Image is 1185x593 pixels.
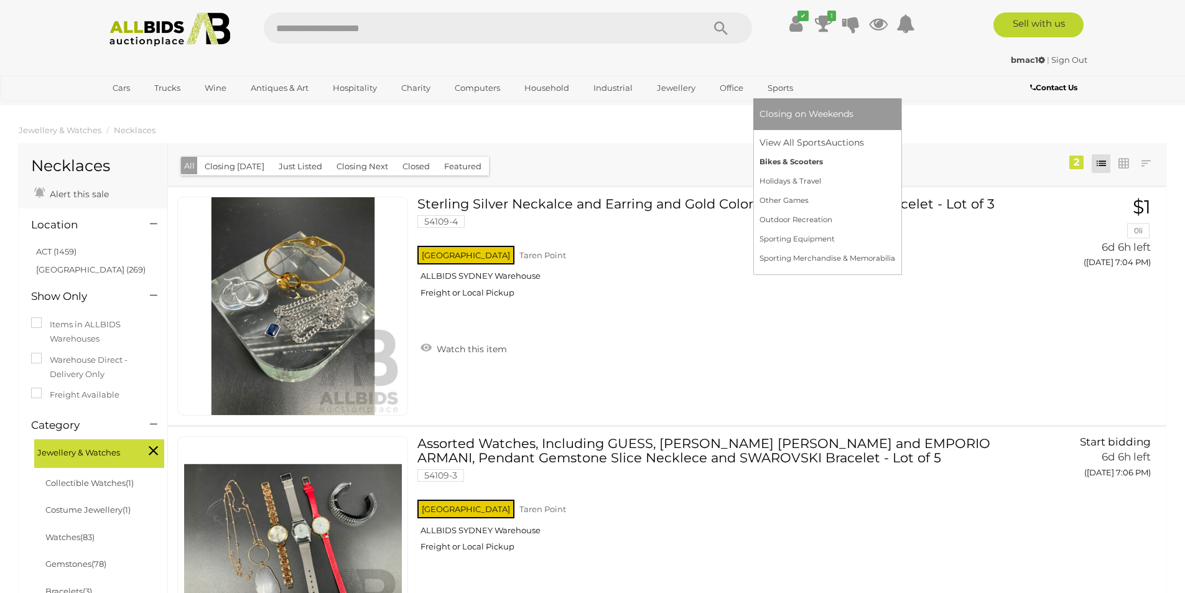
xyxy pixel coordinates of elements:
a: [GEOGRAPHIC_DATA] [105,98,209,119]
a: Trucks [146,78,188,98]
a: bmac1 [1011,55,1047,65]
a: Sports [760,78,801,98]
a: Contact Us [1030,81,1080,95]
span: Jewellery & Watches [37,442,131,460]
button: Closed [395,157,437,176]
a: Watches(83) [45,532,95,542]
a: Computers [447,78,508,98]
a: 1 [814,12,833,35]
a: Necklaces [114,125,156,135]
a: [GEOGRAPHIC_DATA] (269) [36,264,146,274]
span: $1 [1133,195,1151,218]
a: Collectible Watches(1) [45,478,134,488]
h4: Location [31,219,131,231]
h1: Necklaces [31,157,155,175]
button: Closing Next [329,157,396,176]
label: Freight Available [31,388,119,402]
i: 1 [827,11,836,21]
a: Start bidding 6d 6h left ([DATE] 7:06 PM) [1010,436,1154,485]
a: Assorted Watches, Including GUESS, [PERSON_NAME] [PERSON_NAME] and EMPORIO ARMANI, Pendant Gemsto... [427,436,990,561]
h4: Category [31,419,131,431]
img: Allbids.com.au [103,12,238,47]
a: ACT (1459) [36,246,77,256]
a: Hospitality [325,78,385,98]
button: Just Listed [271,157,330,176]
h4: Show Only [31,291,131,302]
label: Items in ALLBIDS Warehouses [31,317,155,347]
a: Antiques & Art [243,78,317,98]
a: Sign Out [1051,55,1087,65]
strong: bmac1 [1011,55,1045,65]
a: Costume Jewellery(1) [45,505,131,515]
a: $1 0li 6d 6h left ([DATE] 7:04 PM) [1010,197,1154,274]
button: Closing [DATE] [197,157,272,176]
a: Alert this sale [31,184,112,202]
a: Industrial [585,78,641,98]
span: Alert this sale [47,189,109,200]
span: Start bidding [1080,436,1151,448]
button: All [181,157,198,175]
a: Cars [105,78,138,98]
div: 2 [1069,156,1084,169]
img: 54109-4a.jpeg [184,197,402,415]
a: Wine [197,78,235,98]
a: Sterling Silver Neckalce and Earring and Gold Color Metal Belt Buckle Bracelet - Lot of 3 54109-4... [427,197,990,307]
a: Charity [393,78,439,98]
span: (1) [126,478,134,488]
button: Search [690,12,752,44]
a: ✔ [787,12,806,35]
i: ✔ [797,11,809,21]
label: Warehouse Direct - Delivery Only [31,353,155,382]
a: Office [712,78,751,98]
span: (78) [91,559,106,569]
a: Jewellery & Watches [19,125,101,135]
a: Sell with us [993,12,1084,37]
span: (1) [123,505,131,515]
a: Jewellery [649,78,704,98]
button: Featured [437,157,489,176]
a: Gemstones(78) [45,559,106,569]
span: Watch this item [434,343,507,355]
a: Watch this item [417,339,510,357]
span: | [1047,55,1049,65]
span: (83) [80,532,95,542]
b: Contact Us [1030,83,1077,92]
a: Household [516,78,577,98]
